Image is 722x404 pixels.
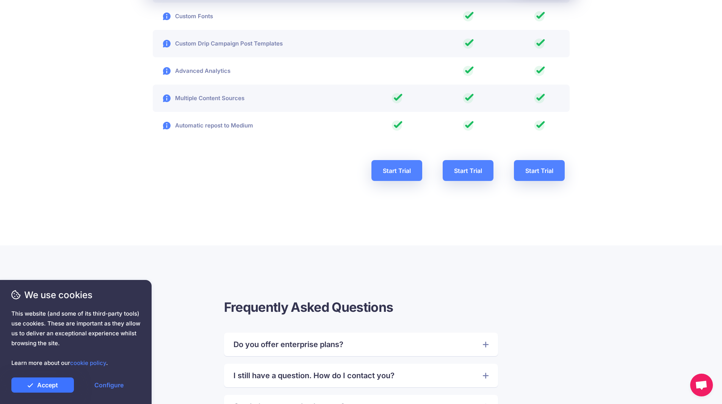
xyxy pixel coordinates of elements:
a: Start Trial [443,160,493,181]
a: I still have a question. How do I contact you? [233,369,489,382]
span: This website (and some of its third-party tools) use cookies. These are important as they allow u... [11,309,140,368]
p: Multiple Content Sources [153,94,244,103]
span: We use cookies [11,288,140,302]
p: Automatic repost to Medium [153,121,253,130]
a: Do you offer enterprise plans? [233,338,489,351]
a: Start Trial [371,160,422,181]
a: Open chat [690,374,713,396]
h3: Frequently Asked Questions [224,299,498,316]
a: Accept [11,377,74,393]
p: Advanced Analytics [153,66,230,75]
p: Custom Fonts [153,12,213,21]
a: Start Trial [514,160,565,181]
a: cookie policy [70,359,106,366]
a: Configure [78,377,140,393]
p: Custom Drip Campaign Post Templates [153,39,283,48]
